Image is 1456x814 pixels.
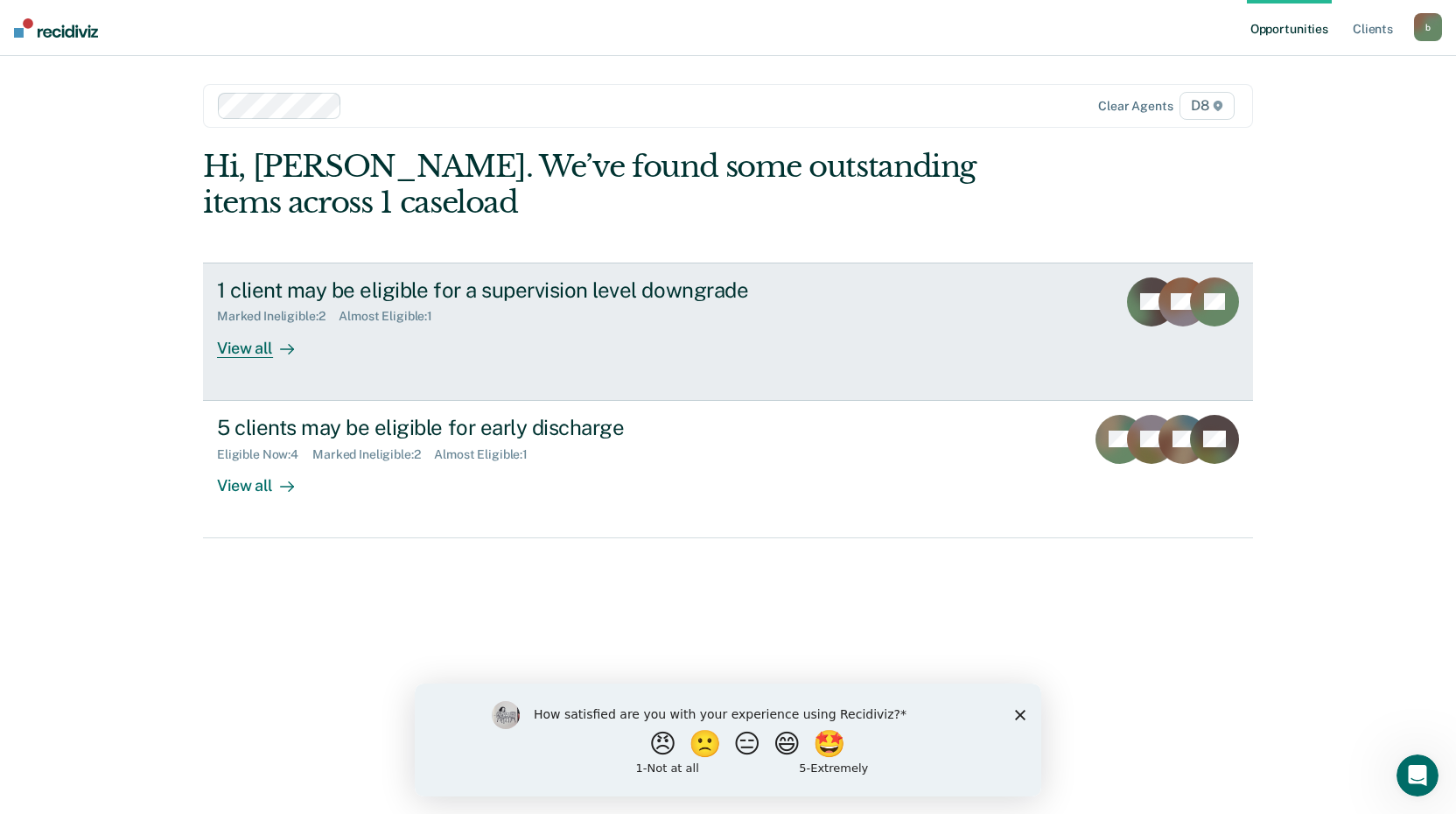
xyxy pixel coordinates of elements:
[217,277,831,303] div: 1 client may be eligible for a supervision level downgrade
[415,684,1041,796] iframe: Survey by Kim from Recidiviz
[1179,92,1235,120] span: D8
[217,461,315,495] div: View all
[312,447,434,462] div: Marked Ineligible : 2
[217,324,315,358] div: View all
[217,415,831,440] div: 5 clients may be eligible for early discharge
[203,263,1253,401] a: 1 client may be eligible for a supervision level downgradeMarked Ineligible:2Almost Eligible:1Vie...
[14,18,98,38] img: Recidiviz
[217,309,339,324] div: Marked Ineligible : 2
[203,149,1043,221] div: Hi, [PERSON_NAME]. We’ve found some outstanding items across 1 caseload
[434,447,542,462] div: Almost Eligible : 1
[217,447,312,462] div: Eligible Now : 4
[1414,13,1442,41] button: b
[1098,99,1172,114] div: Clear agents
[203,401,1253,538] a: 5 clients may be eligible for early dischargeEligible Now:4Marked Ineligible:2Almost Eligible:1Vi...
[1396,754,1438,796] iframe: Intercom live chat
[339,309,446,324] div: Almost Eligible : 1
